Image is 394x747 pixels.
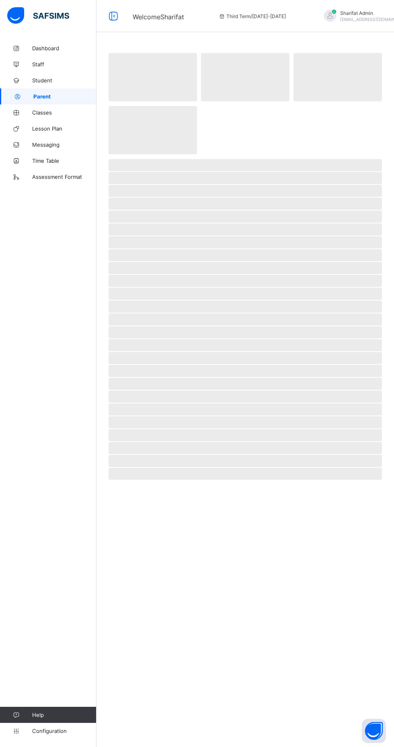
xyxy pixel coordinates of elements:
[109,365,382,377] span: ‌
[32,158,96,164] span: Time Table
[109,442,382,454] span: ‌
[109,429,382,441] span: ‌
[109,391,382,403] span: ‌
[32,141,96,148] span: Messaging
[109,301,382,313] span: ‌
[109,288,382,300] span: ‌
[109,468,382,480] span: ‌
[109,313,382,325] span: ‌
[109,185,382,197] span: ‌
[362,719,386,743] button: Open asap
[109,403,382,415] span: ‌
[109,249,382,261] span: ‌
[133,13,184,21] span: Welcome Sharifat
[33,93,96,100] span: Parent
[32,109,96,116] span: Classes
[109,172,382,184] span: ‌
[109,455,382,467] span: ‌
[109,198,382,210] span: ‌
[293,53,382,101] span: ‌
[201,53,289,101] span: ‌
[109,223,382,235] span: ‌
[32,712,96,718] span: Help
[109,53,197,101] span: ‌
[109,236,382,248] span: ‌
[109,106,197,154] span: ‌
[7,7,69,24] img: safsims
[32,61,96,68] span: Staff
[32,174,96,180] span: Assessment Format
[32,77,96,84] span: Student
[32,125,96,132] span: Lesson Plan
[109,159,382,171] span: ‌
[109,211,382,223] span: ‌
[109,262,382,274] span: ‌
[109,378,382,390] span: ‌
[32,728,96,734] span: Configuration
[109,352,382,364] span: ‌
[32,45,96,51] span: Dashboard
[218,13,286,19] span: session/term information
[109,339,382,351] span: ‌
[109,275,382,287] span: ‌
[109,416,382,428] span: ‌
[109,326,382,338] span: ‌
